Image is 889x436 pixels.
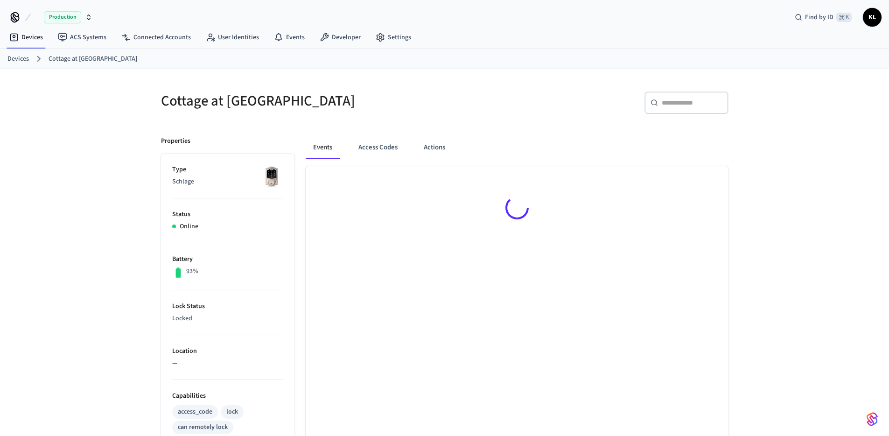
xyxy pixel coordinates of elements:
img: SeamLogoGradient.69752ec5.svg [867,412,878,427]
button: Events [306,136,340,159]
div: can remotely lock [178,422,228,432]
a: Developer [312,29,368,46]
a: User Identities [198,29,266,46]
img: Schlage Sense Smart Deadbolt with Camelot Trim, Front [260,165,283,188]
div: ant example [306,136,728,159]
a: Cottage at [GEOGRAPHIC_DATA] [49,54,137,64]
p: Capabilities [172,391,283,401]
a: Devices [2,29,50,46]
div: Find by ID⌘ K [787,9,859,26]
p: 93% [186,267,198,276]
a: Settings [368,29,419,46]
h5: Cottage at [GEOGRAPHIC_DATA] [161,91,439,111]
div: access_code [178,407,212,417]
a: Connected Accounts [114,29,198,46]
span: Production [44,11,81,23]
button: Access Codes [351,136,405,159]
p: Locked [172,314,283,323]
span: KL [864,9,881,26]
a: Events [266,29,312,46]
button: Actions [416,136,453,159]
span: ⌘ K [836,13,852,22]
p: Type [172,165,283,175]
span: Find by ID [805,13,833,22]
p: Online [180,222,198,232]
p: Location [172,346,283,356]
p: — [172,359,283,368]
a: Devices [7,54,29,64]
button: KL [863,8,882,27]
p: Lock Status [172,302,283,311]
p: Properties [161,136,190,146]
div: lock [226,407,238,417]
p: Status [172,210,283,219]
p: Battery [172,254,283,264]
a: ACS Systems [50,29,114,46]
p: Schlage [172,177,283,187]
